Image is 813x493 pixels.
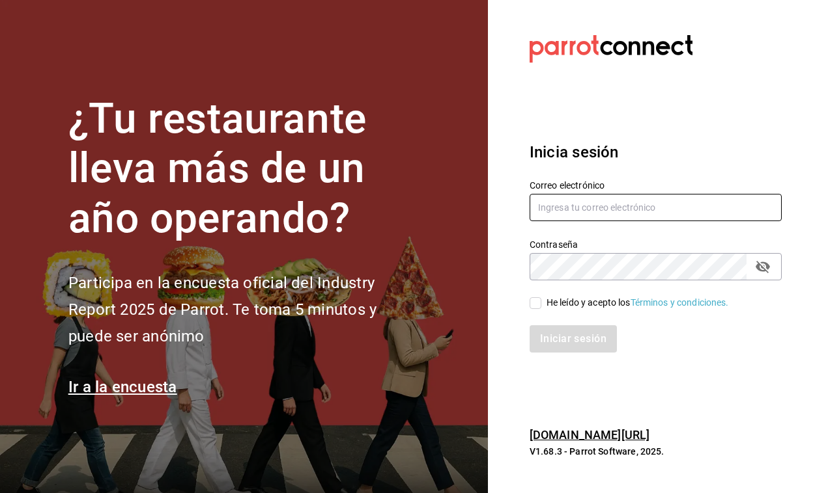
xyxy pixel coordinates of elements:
[530,194,782,221] input: Ingresa tu correo electrónico
[530,428,649,442] a: [DOMAIN_NAME][URL]
[68,270,420,349] h2: Participa en la encuesta oficial del Industry Report 2025 de Parrot. Te toma 5 minutos y puede se...
[530,140,782,164] h3: Inicia sesión
[752,256,774,278] button: passwordField
[530,445,782,458] p: V1.68.3 - Parrot Software, 2025.
[631,297,729,308] a: Términos y condiciones.
[530,180,782,189] label: Correo electrónico
[68,94,420,244] h1: ¿Tu restaurante lleva más de un año operando?
[547,296,729,310] div: He leído y acepto los
[530,239,782,248] label: Contraseña
[68,378,177,396] a: Ir a la encuesta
